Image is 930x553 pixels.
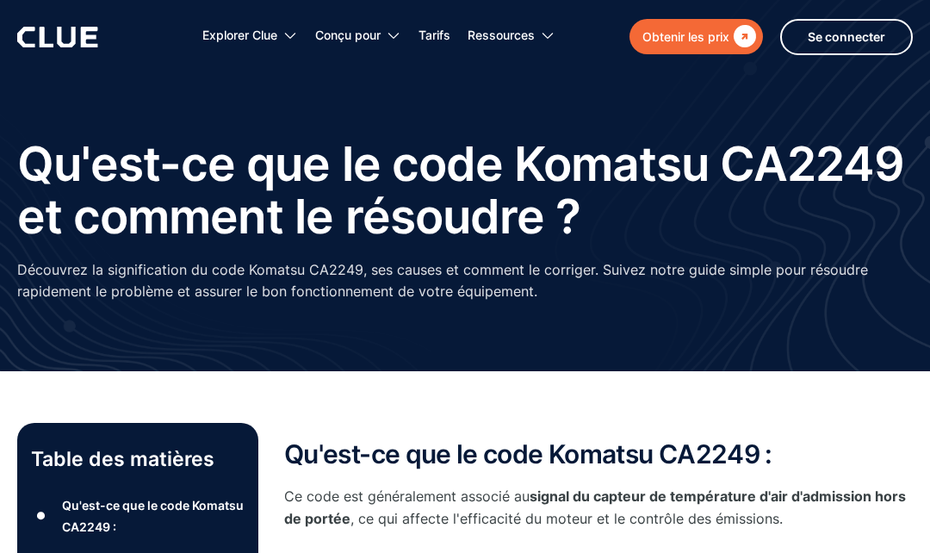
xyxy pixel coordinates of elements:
font:  [734,25,756,47]
font: Table des matières [31,447,214,471]
font: signal du capteur de température d'air d'admission hors de portée [284,488,906,526]
a: Se connecter [780,19,913,55]
font: Ce code est généralement associé au [284,488,530,505]
a: Tarifs [418,9,450,63]
font: Ressources [468,28,535,42]
font: Se connecter [808,29,885,44]
font: Qu'est-ce que le code Komatsu CA2249 : [62,498,244,534]
font: , ce qui affecte l'efficacité du moteur et le contrôle des émissions. [350,510,783,527]
font: Qu'est-ce que le code Komatsu CA2249 et comment le résoudre ? [17,135,904,245]
font: Tarifs [418,28,450,42]
font: Qu'est-ce que le code Komatsu CA2249 : [284,438,772,469]
div: Conçu pour [315,9,401,63]
font: Découvrez la signification du code Komatsu CA2249, ses causes et comment le corriger. Suivez notr... [17,261,868,300]
a: Obtenir les prix [629,19,763,54]
font: Explorer Clue [202,28,277,42]
div: Ressources [468,9,555,63]
div: Explorer Clue [202,9,298,63]
font: Obtenir les prix [642,29,729,44]
a: ●Qu'est-ce que le code Komatsu CA2249 : [31,494,245,537]
font: ● [36,509,46,522]
font: Conçu pour [315,28,381,42]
